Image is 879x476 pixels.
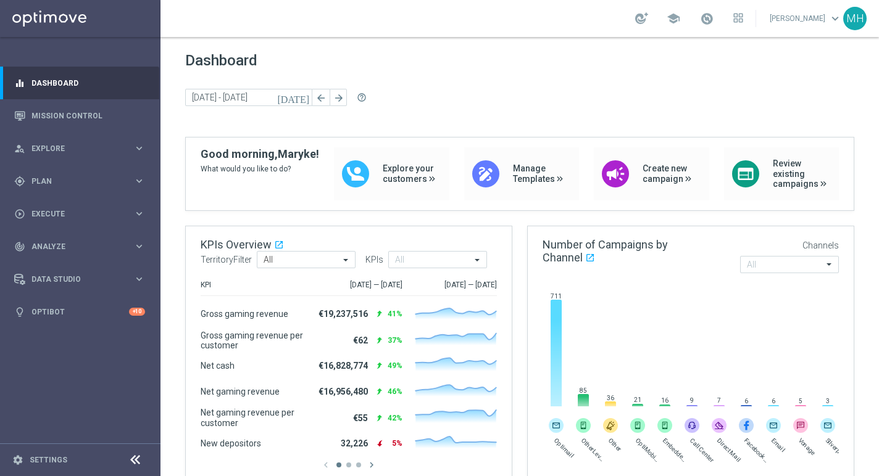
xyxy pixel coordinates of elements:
[14,67,145,99] div: Dashboard
[14,274,146,284] button: Data Studio keyboard_arrow_right
[843,7,867,30] div: MH
[12,454,23,466] i: settings
[14,208,25,220] i: play_circle_outline
[31,178,133,185] span: Plan
[14,242,146,252] button: track_changes Analyze keyboard_arrow_right
[14,144,146,154] button: person_search Explore keyboard_arrow_right
[14,78,25,89] i: equalizer
[133,240,145,252] i: keyboard_arrow_right
[14,99,145,132] div: Mission Control
[31,99,145,132] a: Mission Control
[828,12,842,25] span: keyboard_arrow_down
[14,78,146,88] button: equalizer Dashboard
[14,306,25,318] i: lightbulb
[14,274,133,285] div: Data Studio
[14,176,133,187] div: Plan
[667,12,680,25] span: school
[31,276,133,283] span: Data Studio
[14,241,25,252] i: track_changes
[31,295,129,328] a: Optibot
[31,210,133,218] span: Execute
[14,307,146,317] button: lightbulb Optibot +10
[133,208,145,220] i: keyboard_arrow_right
[30,456,67,464] a: Settings
[14,143,25,154] i: person_search
[133,273,145,285] i: keyboard_arrow_right
[14,209,146,219] button: play_circle_outline Execute keyboard_arrow_right
[129,308,145,316] div: +10
[14,208,133,220] div: Execute
[14,176,25,187] i: gps_fixed
[769,9,843,28] a: [PERSON_NAME]keyboard_arrow_down
[31,243,133,250] span: Analyze
[14,111,146,121] button: Mission Control
[14,176,146,186] button: gps_fixed Plan keyboard_arrow_right
[133,142,145,154] i: keyboard_arrow_right
[133,175,145,187] i: keyboard_arrow_right
[14,241,133,252] div: Analyze
[31,145,133,152] span: Explore
[31,67,145,99] a: Dashboard
[14,143,133,154] div: Explore
[14,295,145,328] div: Optibot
